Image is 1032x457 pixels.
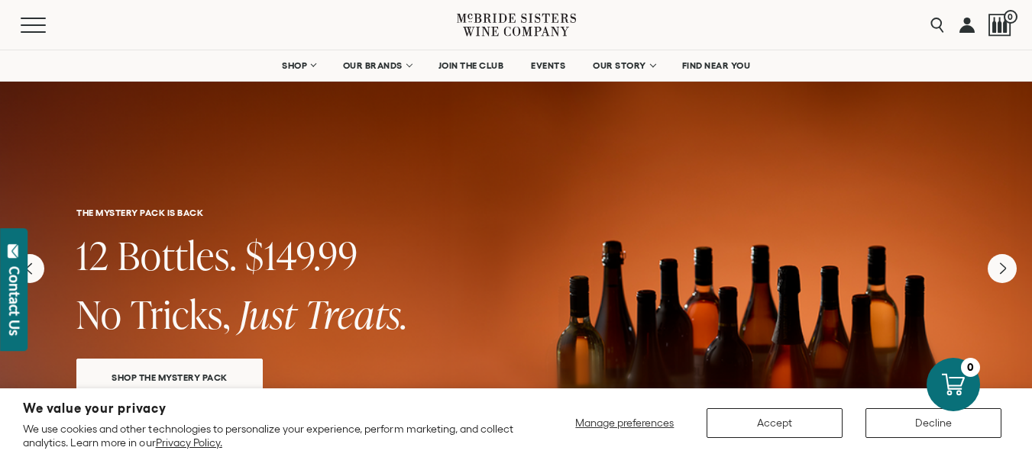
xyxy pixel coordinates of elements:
[15,254,44,283] button: Previous
[21,18,76,33] button: Mobile Menu Trigger
[531,60,565,71] span: EVENTS
[85,368,254,386] span: SHOP THE MYSTERY PACK
[305,288,408,340] span: Treats.
[23,402,516,415] h2: We value your privacy
[131,288,231,340] span: Tricks,
[438,60,504,71] span: JOIN THE CLUB
[682,60,751,71] span: FIND NEAR YOU
[76,208,956,217] h6: THE MYSTERY PACK IS BACK
[118,229,237,282] span: Bottles.
[245,229,358,282] span: $149.99
[76,288,122,340] span: No
[76,359,263,395] a: SHOP THE MYSTERY PACK
[988,254,1017,283] button: Next
[672,50,761,81] a: FIND NEAR YOU
[7,266,22,336] div: Contact Us
[583,50,665,81] a: OUR STORY
[76,229,109,282] span: 12
[961,358,980,377] div: 0
[156,436,222,449] a: Privacy Policy.
[343,60,403,71] span: OUR BRANDS
[521,50,575,81] a: EVENTS
[707,408,843,438] button: Accept
[23,422,516,449] p: We use cookies and other technologies to personalize your experience, perform marketing, and coll...
[239,288,296,340] span: Just
[593,60,646,71] span: OUR STORY
[865,408,1001,438] button: Decline
[566,408,684,438] button: Manage preferences
[429,50,514,81] a: JOIN THE CLUB
[333,50,421,81] a: OUR BRANDS
[575,417,674,429] span: Manage preferences
[1004,10,1017,24] span: 0
[272,50,325,81] a: SHOP
[282,60,308,71] span: SHOP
